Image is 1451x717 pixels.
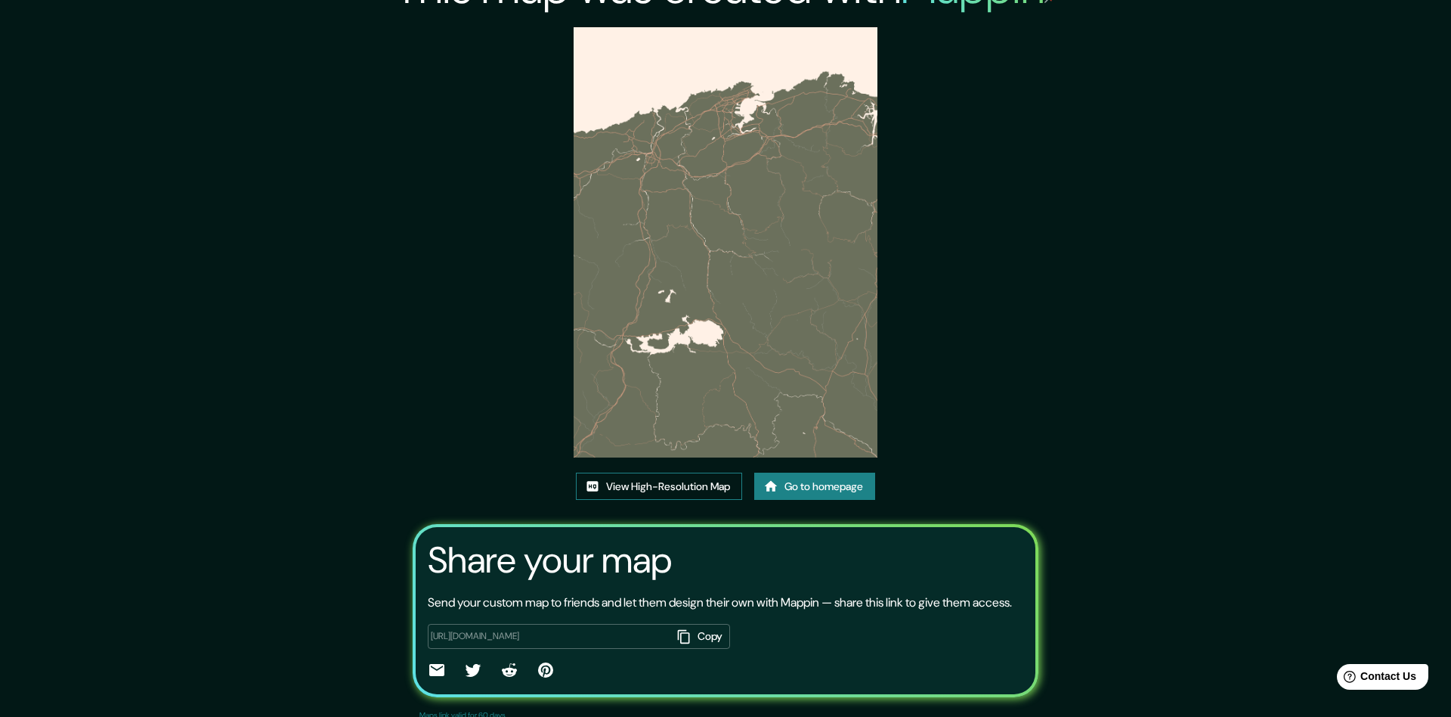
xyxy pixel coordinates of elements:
button: Copy [671,624,730,649]
iframe: Help widget launcher [1316,658,1434,700]
a: View High-Resolution Map [576,473,742,501]
h3: Share your map [428,539,672,582]
a: Go to homepage [754,473,875,501]
img: created-map [574,27,877,458]
p: Send your custom map to friends and let them design their own with Mappin — share this link to gi... [428,594,1012,612]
